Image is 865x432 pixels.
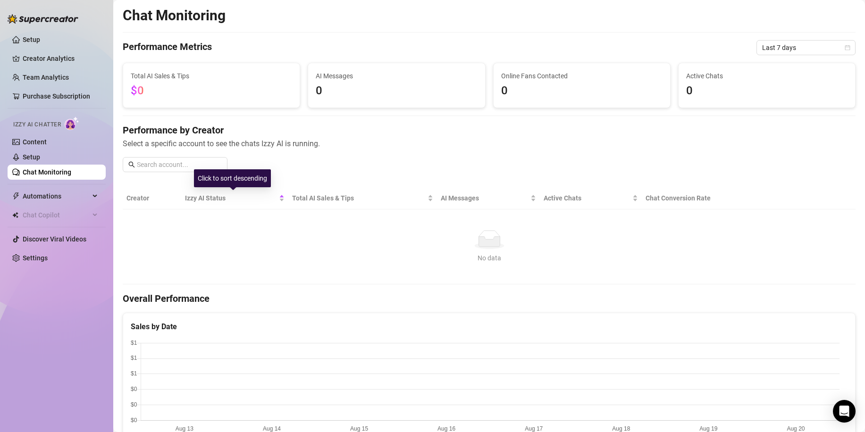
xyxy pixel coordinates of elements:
span: Select a specific account to see the chats Izzy AI is running. [123,138,856,150]
span: Chat Copilot [23,208,90,223]
img: AI Chatter [65,116,79,130]
span: Total AI Sales & Tips [292,193,426,203]
th: Izzy AI Status [181,187,289,209]
span: Izzy AI Chatter [13,120,61,129]
th: Creator [123,187,181,209]
span: $0 [131,84,144,97]
span: Izzy AI Status [185,193,277,203]
span: AI Messages [316,71,477,81]
span: search [128,161,135,168]
span: Last 7 days [762,41,850,55]
a: Team Analytics [23,74,69,81]
span: 0 [316,82,477,100]
th: Chat Conversion Rate [642,187,782,209]
a: Creator Analytics [23,51,98,66]
img: Chat Copilot [12,212,18,218]
span: 0 [501,82,663,100]
a: Settings [23,254,48,262]
th: Total AI Sales & Tips [288,187,437,209]
a: Content [23,138,47,146]
span: calendar [845,45,850,50]
h4: Performance by Creator [123,124,856,137]
a: Setup [23,36,40,43]
img: logo-BBDzfeDw.svg [8,14,78,24]
span: AI Messages [441,193,529,203]
h4: Performance Metrics [123,40,212,55]
span: 0 [686,82,848,100]
th: AI Messages [437,187,540,209]
a: Purchase Subscription [23,92,90,100]
div: Sales by Date [131,321,848,332]
a: Discover Viral Videos [23,235,86,243]
a: Chat Monitoring [23,168,71,176]
span: Online Fans Contacted [501,71,663,81]
span: Automations [23,189,90,204]
a: Setup [23,153,40,161]
input: Search account... [137,159,222,170]
div: No data [130,253,848,263]
h2: Chat Monitoring [123,7,226,25]
th: Active Chats [540,187,642,209]
span: Active Chats [686,71,848,81]
div: Open Intercom Messenger [833,400,856,423]
span: Active Chats [544,193,630,203]
h4: Overall Performance [123,292,856,305]
div: Click to sort descending [194,169,271,187]
span: thunderbolt [12,192,20,200]
span: Total AI Sales & Tips [131,71,292,81]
